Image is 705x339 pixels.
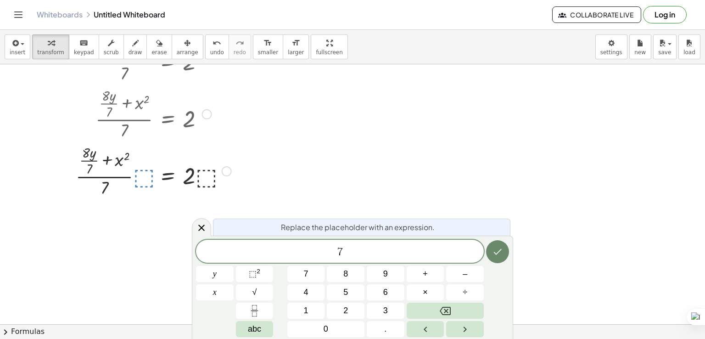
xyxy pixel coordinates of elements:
[37,10,83,19] a: Whiteboards
[288,49,304,56] span: larger
[229,34,251,59] button: redoredo
[196,266,234,282] button: y
[304,286,308,299] span: 4
[287,266,325,282] button: 7
[69,34,99,59] button: keyboardkeypad
[384,323,386,335] span: .
[248,323,261,335] span: abc
[10,49,25,56] span: insert
[311,34,347,59] button: fullscreen
[367,321,404,337] button: .
[151,49,167,56] span: erase
[196,284,234,300] button: x
[407,321,444,337] button: Left arrow
[74,49,94,56] span: keypad
[367,303,404,319] button: 3
[123,34,147,59] button: draw
[263,38,272,49] i: format_size
[643,6,687,23] button: Log in
[304,268,308,280] span: 7
[383,268,388,280] span: 9
[287,303,325,319] button: 1
[600,49,622,56] span: settings
[37,49,64,56] span: transform
[324,323,328,335] span: 0
[343,286,348,299] span: 5
[683,49,695,56] span: load
[560,11,633,19] span: Collaborate Live
[281,222,435,233] span: Replace the placeholder with an expression.
[236,284,274,300] button: Square root
[99,34,124,59] button: scrub
[446,321,484,337] button: Right arrow
[5,34,30,59] button: insert
[327,284,364,300] button: 5
[210,49,224,56] span: undo
[383,286,388,299] span: 6
[423,268,428,280] span: +
[287,284,325,300] button: 4
[236,266,274,282] button: Squared
[634,49,646,56] span: new
[367,266,404,282] button: 9
[291,38,300,49] i: format_size
[463,268,467,280] span: –
[287,321,364,337] button: 0
[11,7,26,22] button: Toggle navigation
[595,34,627,59] button: settings
[253,34,283,59] button: format_sizesmaller
[327,303,364,319] button: 2
[235,38,244,49] i: redo
[236,303,274,319] button: Fraction
[678,34,700,59] button: load
[658,49,671,56] span: save
[423,286,428,299] span: ×
[104,49,119,56] span: scrub
[129,49,142,56] span: draw
[407,303,484,319] button: Backspace
[407,266,444,282] button: Plus
[32,34,69,59] button: transform
[383,305,388,317] span: 3
[234,49,246,56] span: redo
[79,38,88,49] i: keyboard
[653,34,677,59] button: save
[463,286,467,299] span: ÷
[446,266,484,282] button: Minus
[486,240,509,263] button: Done
[552,6,641,23] button: Collaborate Live
[172,34,203,59] button: arrange
[252,286,257,299] span: √
[146,34,172,59] button: erase
[257,268,260,275] sup: 2
[337,247,343,258] span: 7
[258,49,278,56] span: smaller
[205,34,229,59] button: undoundo
[367,284,404,300] button: 6
[213,268,217,280] span: y
[446,284,484,300] button: Divide
[327,266,364,282] button: 8
[236,321,274,337] button: Alphabet
[177,49,198,56] span: arrange
[316,49,342,56] span: fullscreen
[304,305,308,317] span: 1
[213,38,221,49] i: undo
[249,269,257,278] span: ⬚
[343,268,348,280] span: 8
[629,34,651,59] button: new
[343,305,348,317] span: 2
[407,284,444,300] button: Times
[283,34,309,59] button: format_sizelarger
[213,286,217,299] span: x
